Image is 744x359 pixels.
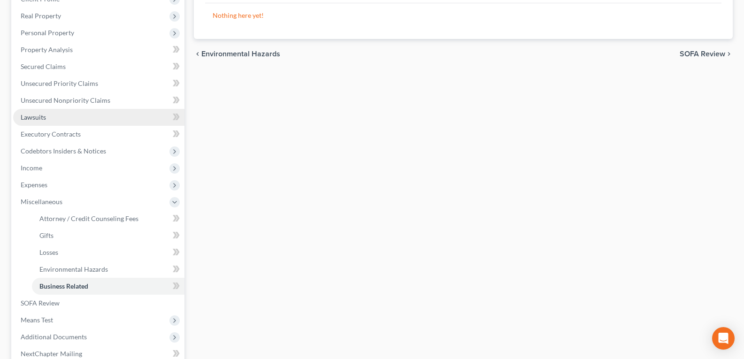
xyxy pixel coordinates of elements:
span: Losses [39,248,58,256]
a: Executory Contracts [13,126,184,143]
span: SOFA Review [21,299,60,307]
a: Gifts [32,227,184,244]
a: Lawsuits [13,109,184,126]
span: Environmental Hazards [201,50,280,58]
span: Attorney / Credit Counseling Fees [39,214,138,222]
div: Open Intercom Messenger [712,327,735,350]
a: Unsecured Nonpriority Claims [13,92,184,109]
a: Property Analysis [13,41,184,58]
span: Business Related [39,282,88,290]
p: Nothing here yet! [213,11,714,20]
span: Secured Claims [21,62,66,70]
span: NextChapter Mailing [21,350,82,358]
button: SOFA Review chevron_right [680,50,733,58]
span: Means Test [21,316,53,324]
span: Unsecured Priority Claims [21,79,98,87]
button: chevron_left Environmental Hazards [194,50,280,58]
span: SOFA Review [680,50,725,58]
a: Unsecured Priority Claims [13,75,184,92]
span: Environmental Hazards [39,265,108,273]
span: Income [21,164,42,172]
a: Attorney / Credit Counseling Fees [32,210,184,227]
span: Gifts [39,231,54,239]
span: Codebtors Insiders & Notices [21,147,106,155]
span: Personal Property [21,29,74,37]
span: Executory Contracts [21,130,81,138]
a: Environmental Hazards [32,261,184,278]
a: Losses [32,244,184,261]
span: Additional Documents [21,333,87,341]
span: Real Property [21,12,61,20]
span: Miscellaneous [21,198,62,206]
a: Secured Claims [13,58,184,75]
span: Property Analysis [21,46,73,53]
span: Lawsuits [21,113,46,121]
i: chevron_left [194,50,201,58]
a: SOFA Review [13,295,184,312]
span: Unsecured Nonpriority Claims [21,96,110,104]
span: Expenses [21,181,47,189]
a: Business Related [32,278,184,295]
i: chevron_right [725,50,733,58]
